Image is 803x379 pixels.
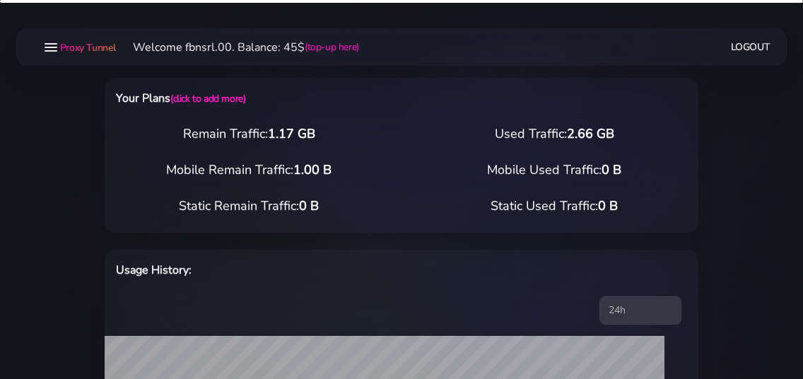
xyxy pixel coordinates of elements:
[96,124,401,144] div: Remain Traffic:
[170,92,245,105] a: (click to add more)
[96,161,401,180] div: Mobile Remain Traffic:
[293,161,332,178] span: 1.00 B
[96,197,401,216] div: Static Remain Traffic:
[57,36,116,59] a: Proxy Tunnel
[116,89,442,107] h6: Your Plans
[299,197,319,214] span: 0 B
[567,125,614,142] span: 2.66 GB
[731,34,770,60] a: Logout
[305,40,359,54] a: (top-up here)
[594,148,785,361] iframe: Webchat Widget
[401,124,707,144] div: Used Traffic:
[401,161,707,180] div: Mobile Used Traffic:
[401,197,707,216] div: Static Used Traffic:
[116,39,359,56] li: Welcome fbnsrl.00. Balance: 45$
[268,125,315,142] span: 1.17 GB
[116,261,442,279] h6: Usage History:
[60,41,116,54] span: Proxy Tunnel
